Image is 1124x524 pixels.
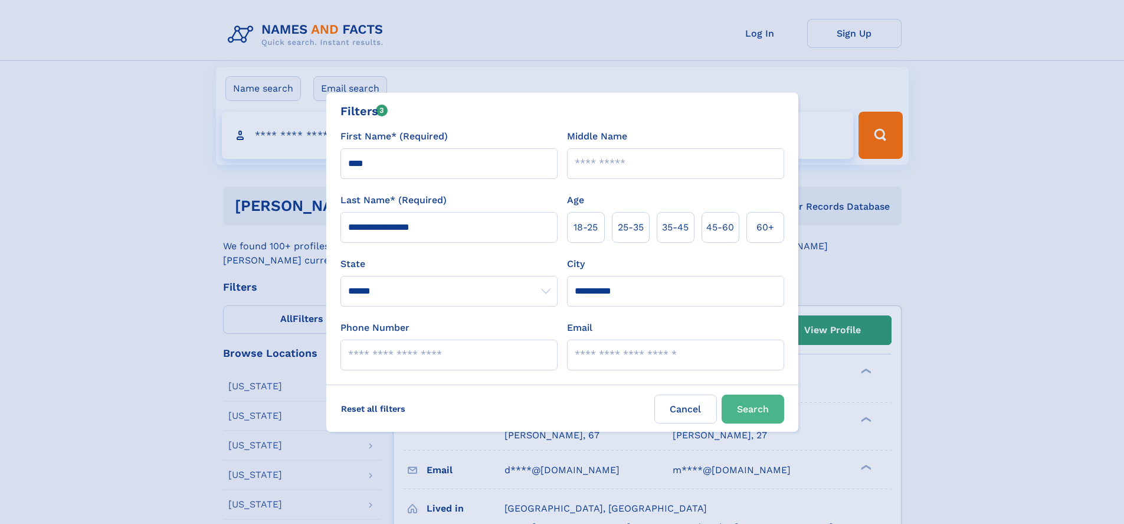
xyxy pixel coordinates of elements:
[340,321,409,335] label: Phone Number
[574,220,598,235] span: 18‑25
[567,321,592,335] label: Email
[567,193,584,207] label: Age
[662,220,689,235] span: 35‑45
[756,220,774,235] span: 60+
[618,220,644,235] span: 25‑35
[340,193,447,207] label: Last Name* (Required)
[654,395,717,424] label: Cancel
[706,220,734,235] span: 45‑60
[722,395,784,424] button: Search
[340,257,558,271] label: State
[567,257,585,271] label: City
[333,395,413,423] label: Reset all filters
[567,129,627,144] label: Middle Name
[340,129,448,144] label: First Name* (Required)
[340,102,388,120] div: Filters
